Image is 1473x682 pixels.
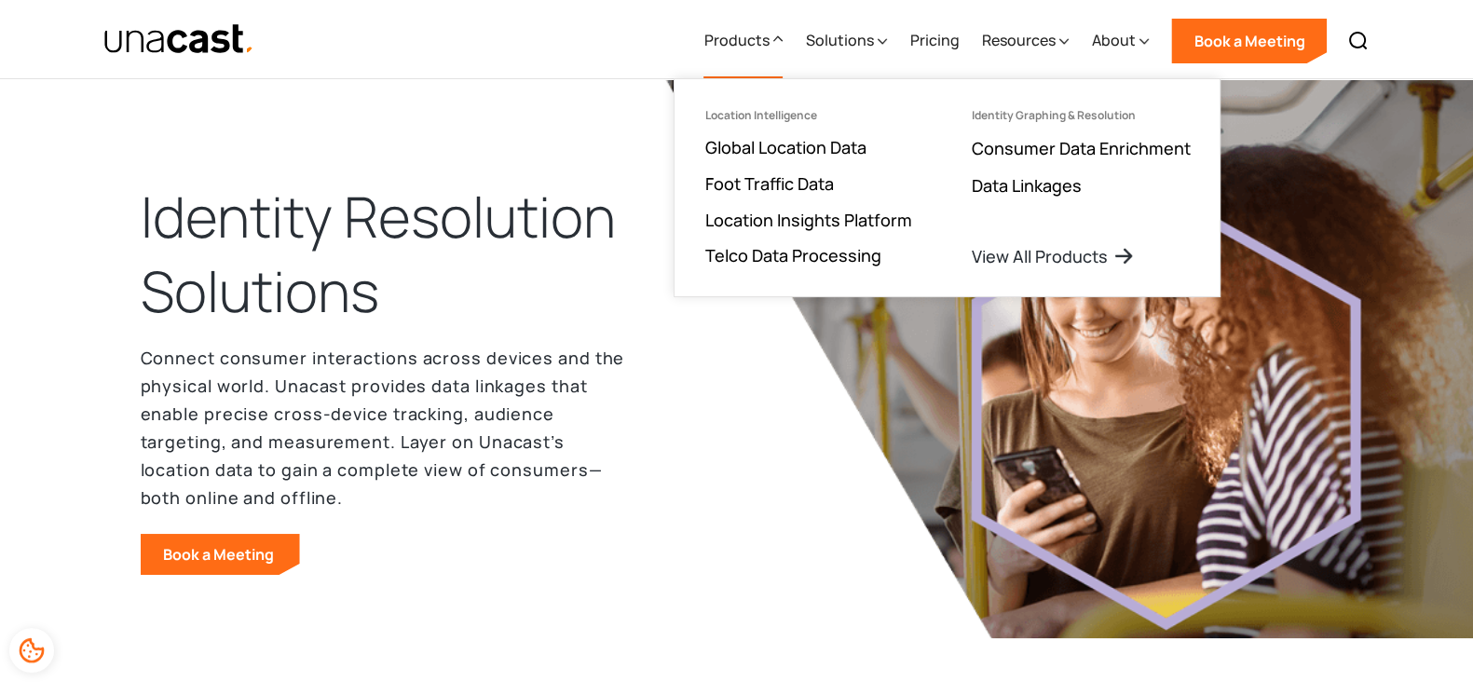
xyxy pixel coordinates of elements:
[704,109,816,122] div: Location Intelligence
[971,245,1135,267] a: View All Products
[141,344,625,511] p: Connect consumer interactions across devices and the physical world. Unacast provides data linkag...
[141,180,677,329] h1: Identity Resolution Solutions
[704,244,880,266] a: Telco Data Processing
[703,3,783,79] div: Products
[141,534,300,575] a: Book a Meeting
[1347,30,1370,52] img: Search icon
[9,628,54,673] div: Cookie Preferences
[704,172,833,195] a: Foot Traffic Data
[971,109,1135,122] div: Identity Graphing & Resolution
[981,29,1055,51] div: Resources
[1091,29,1135,51] div: About
[704,136,866,158] a: Global Location Data
[1091,3,1149,79] div: About
[805,29,873,51] div: Solutions
[103,23,255,56] a: home
[704,209,911,231] a: Location Insights Platform
[909,3,959,79] a: Pricing
[971,137,1190,159] a: Consumer Data Enrichment
[703,29,769,51] div: Products
[981,3,1069,79] div: Resources
[674,78,1221,297] nav: Products
[971,174,1081,197] a: Data Linkages
[1171,19,1327,63] a: Book a Meeting
[103,23,255,56] img: Unacast text logo
[805,3,887,79] div: Solutions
